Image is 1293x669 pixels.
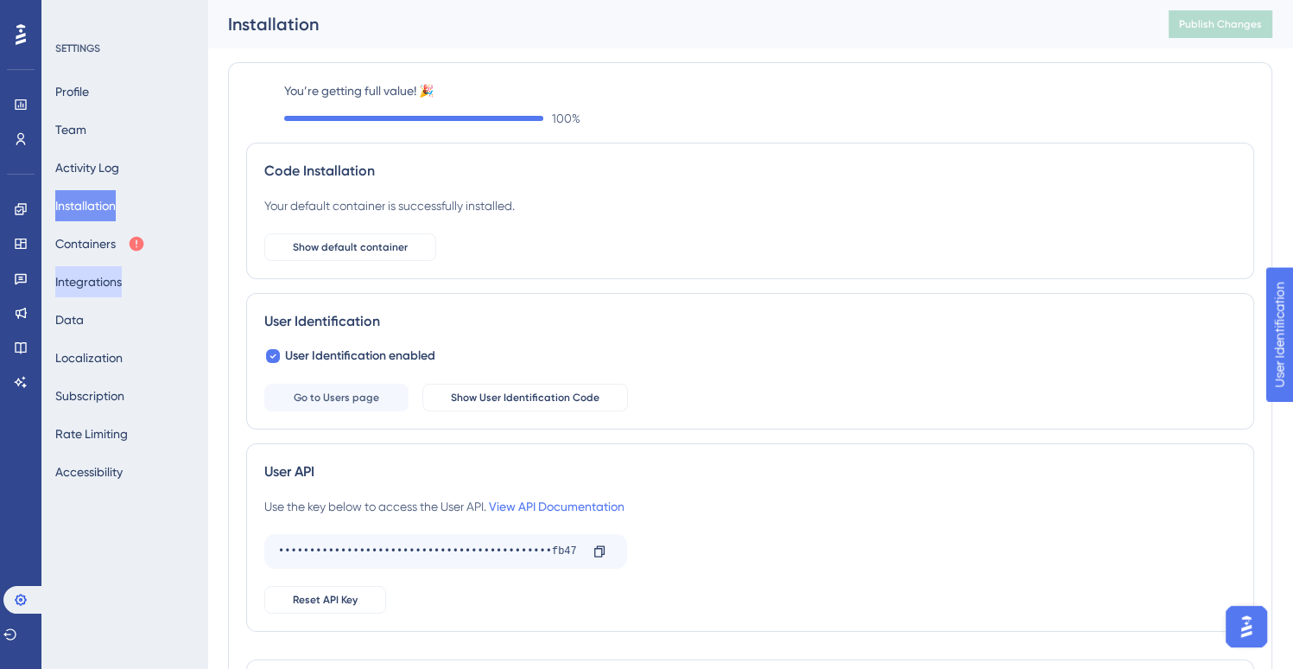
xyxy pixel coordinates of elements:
[55,228,145,259] button: Containers
[1169,10,1272,38] button: Publish Changes
[264,384,409,411] button: Go to Users page
[55,190,116,221] button: Installation
[264,496,624,517] div: Use the key below to access the User API.
[264,233,436,261] button: Show default container
[489,500,624,513] a: View API Documentation
[264,586,386,614] button: Reset API Key
[278,538,579,565] div: ••••••••••••••••••••••••••••••••••••••••••••fb47
[1179,17,1262,31] span: Publish Changes
[264,161,1236,182] div: Code Installation
[422,384,628,411] button: Show User Identification Code
[14,4,120,25] span: User Identification
[264,195,515,216] div: Your default container is successfully installed.
[264,311,1236,332] div: User Identification
[55,418,128,449] button: Rate Limiting
[55,114,86,145] button: Team
[228,12,1125,36] div: Installation
[55,152,119,183] button: Activity Log
[55,456,123,487] button: Accessibility
[55,304,84,335] button: Data
[55,342,123,373] button: Localization
[552,108,580,129] span: 100 %
[55,266,122,297] button: Integrations
[451,391,599,405] span: Show User Identification Code
[55,76,89,107] button: Profile
[293,593,358,607] span: Reset API Key
[1220,601,1272,653] iframe: UserGuiding AI Assistant Launcher
[264,462,1236,482] div: User API
[285,346,435,366] span: User Identification enabled
[55,41,195,55] div: SETTINGS
[293,240,408,254] span: Show default container
[294,391,379,405] span: Go to Users page
[284,80,1254,101] label: You’re getting full value! 🎉
[55,380,124,411] button: Subscription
